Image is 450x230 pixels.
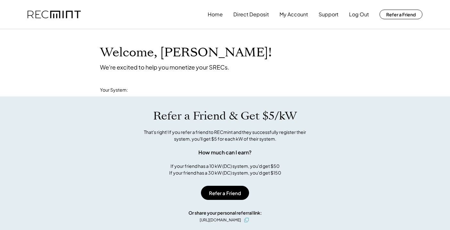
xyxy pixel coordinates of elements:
[153,109,297,123] h1: Refer a Friend & Get $5/kW
[100,45,272,60] h1: Welcome, [PERSON_NAME]!
[243,216,250,224] button: click to copy
[100,63,229,71] div: We're excited to help you monetize your SRECs.
[169,163,281,176] div: If your friend has a 10 kW (DC) system, you'd get $50 If your friend has a 30 kW (DC) system, you...
[188,209,262,216] div: Or share your personal referral link:
[100,87,128,93] div: Your System:
[379,10,422,19] button: Refer a Friend
[198,149,252,156] div: How much can I earn?
[201,186,249,200] button: Refer a Friend
[349,8,369,21] button: Log Out
[319,8,338,21] button: Support
[28,11,81,19] img: recmint-logotype%403x.png
[233,8,269,21] button: Direct Deposit
[279,8,308,21] button: My Account
[208,8,223,21] button: Home
[200,217,241,223] div: [URL][DOMAIN_NAME]
[137,129,313,142] div: That's right! If you refer a friend to RECmint and they successfully register their system, you'l...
